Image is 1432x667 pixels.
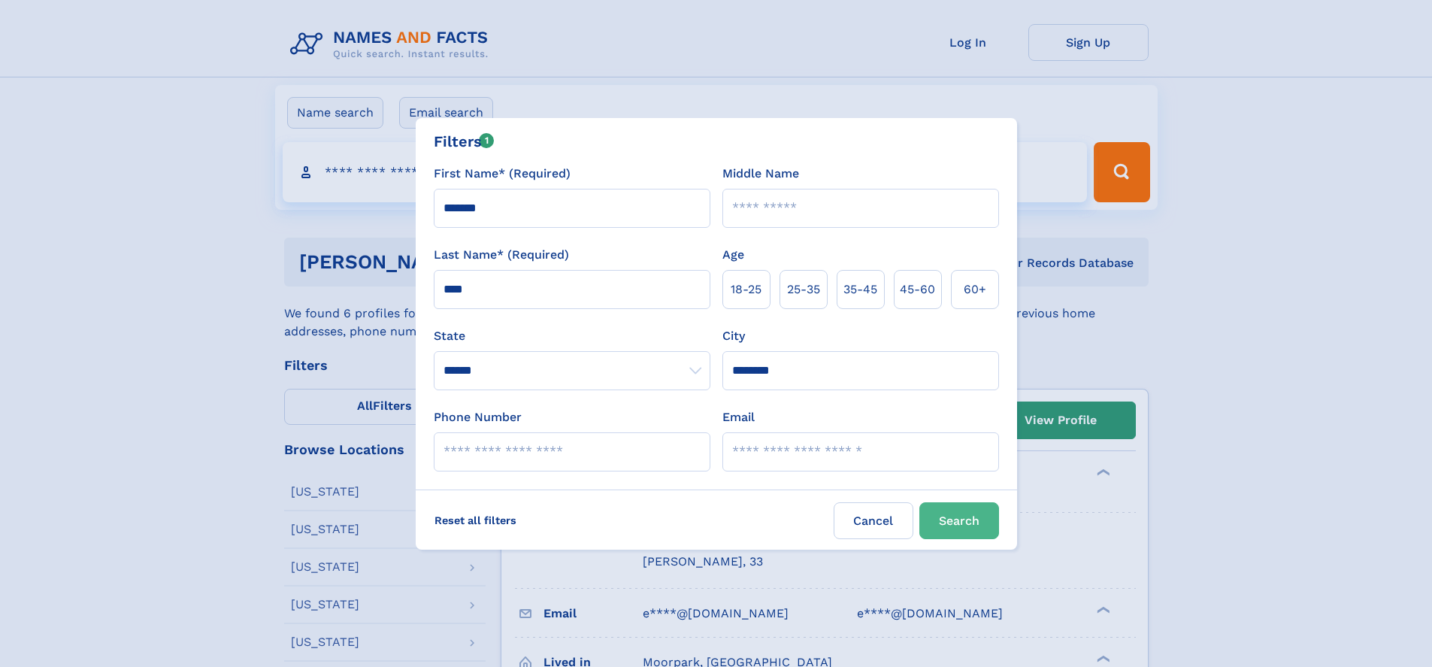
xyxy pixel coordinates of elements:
[434,327,710,345] label: State
[434,246,569,264] label: Last Name* (Required)
[919,502,999,539] button: Search
[722,165,799,183] label: Middle Name
[722,327,745,345] label: City
[731,280,761,299] span: 18‑25
[434,165,571,183] label: First Name* (Required)
[434,408,522,426] label: Phone Number
[964,280,986,299] span: 60+
[787,280,820,299] span: 25‑35
[425,502,526,538] label: Reset all filters
[722,246,744,264] label: Age
[834,502,913,539] label: Cancel
[900,280,935,299] span: 45‑60
[843,280,877,299] span: 35‑45
[722,408,755,426] label: Email
[434,130,495,153] div: Filters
